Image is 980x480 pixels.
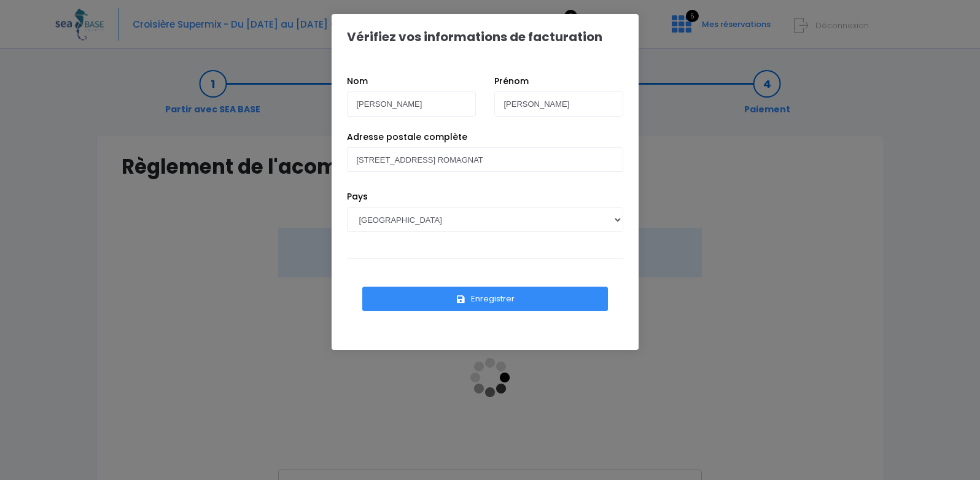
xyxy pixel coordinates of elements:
[347,75,368,88] label: Nom
[494,75,529,88] label: Prénom
[347,29,602,44] h1: Vérifiez vos informations de facturation
[362,287,608,311] button: Enregistrer
[347,131,467,144] label: Adresse postale complète
[347,190,368,203] label: Pays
